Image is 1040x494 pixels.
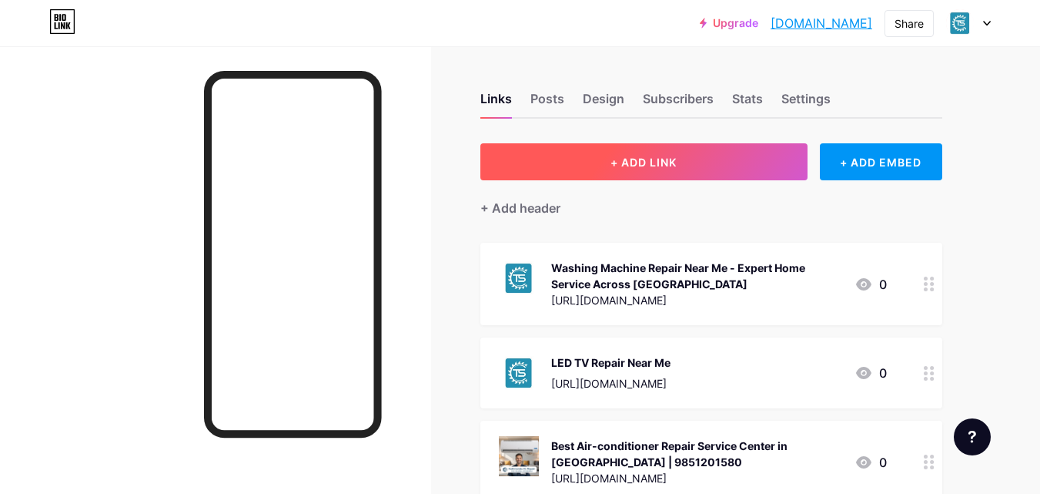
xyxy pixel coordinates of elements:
[643,89,714,117] div: Subscribers
[551,375,670,392] div: [URL][DOMAIN_NAME]
[530,89,564,117] div: Posts
[945,8,975,38] img: technicalsewa
[895,15,924,32] div: Share
[771,14,872,32] a: [DOMAIN_NAME]
[700,17,758,29] a: Upgrade
[854,453,887,472] div: 0
[551,438,842,470] div: Best Air-conditioner Repair Service Center in [GEOGRAPHIC_DATA] | 9851201580
[551,355,670,371] div: LED TV Repair Near Me
[551,292,842,308] div: [URL][DOMAIN_NAME]
[820,143,942,180] div: + ADD EMBED
[499,258,539,298] img: Washing Machine Repair Near Me - Expert Home Service Across Nepal
[854,275,887,294] div: 0
[480,143,808,180] button: + ADD LINK
[551,260,842,292] div: Washing Machine Repair Near Me - Expert Home Service Across [GEOGRAPHIC_DATA]
[583,89,624,117] div: Design
[480,89,512,117] div: Links
[551,470,842,486] div: [URL][DOMAIN_NAME]
[499,353,539,393] img: LED TV Repair Near Me
[781,89,831,117] div: Settings
[480,199,560,217] div: + Add header
[499,436,539,476] img: Best Air-conditioner Repair Service Center in Nepal | 9851201580
[732,89,763,117] div: Stats
[610,156,677,169] span: + ADD LINK
[854,364,887,382] div: 0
